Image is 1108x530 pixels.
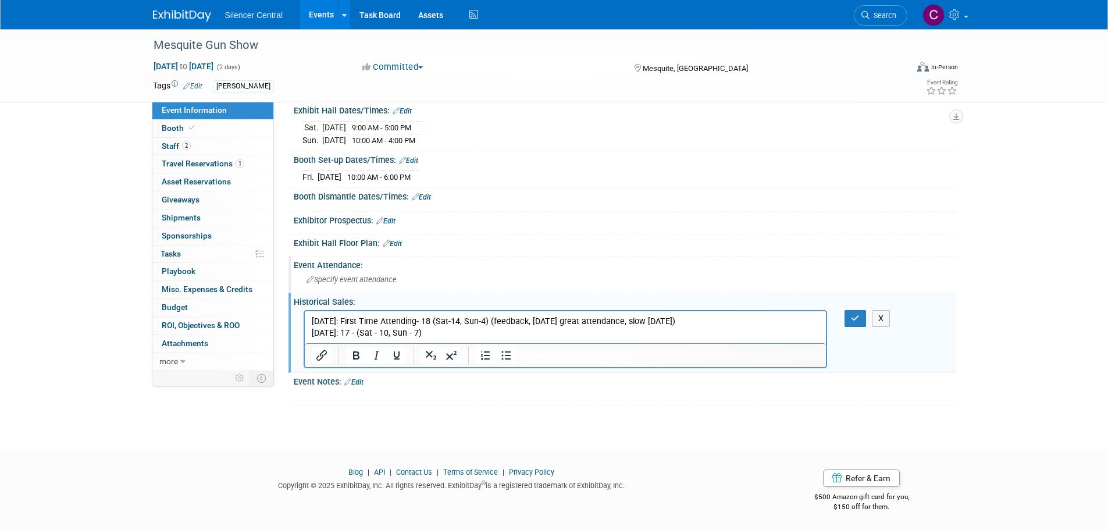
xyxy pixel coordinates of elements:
[500,468,507,476] span: |
[305,311,826,343] iframe: Rich Text Area
[393,107,412,115] a: Edit
[322,134,346,147] td: [DATE]
[213,80,274,93] div: [PERSON_NAME]
[230,371,250,386] td: Personalize Event Tab Strip
[294,373,956,388] div: Event Notes:
[917,62,929,72] img: Format-Inperson.png
[509,468,554,476] a: Privacy Policy
[152,155,273,173] a: Travel Reservations1
[294,212,956,227] div: Exhibitor Prospectus:
[152,299,273,316] a: Budget
[358,61,427,73] button: Committed
[854,5,907,26] a: Search
[152,227,273,245] a: Sponsorships
[162,123,197,133] span: Booth
[189,125,195,131] i: Booth reservation complete
[162,303,188,312] span: Budget
[162,105,227,115] span: Event Information
[162,266,195,276] span: Playbook
[476,347,496,364] button: Numbered list
[294,188,956,203] div: Booth Dismantle Dates/Times:
[162,321,240,330] span: ROI, Objectives & ROO
[302,171,318,183] td: Fri.
[347,173,411,182] span: 10:00 AM - 6:00 PM
[152,281,273,298] a: Misc. Expenses & Credits
[178,62,189,71] span: to
[383,240,402,248] a: Edit
[152,173,273,191] a: Asset Reservations
[352,136,415,145] span: 10:00 AM - 4:00 PM
[153,80,202,93] td: Tags
[152,138,273,155] a: Staff2
[149,35,890,56] div: Mesquite Gun Show
[307,275,397,284] span: Specify event attendance
[152,191,273,209] a: Giveaways
[434,468,441,476] span: |
[159,357,178,366] span: more
[318,171,341,183] td: [DATE]
[312,347,332,364] button: Insert/edit link
[294,234,956,250] div: Exhibit Hall Floor Plan:
[162,231,212,240] span: Sponsorships
[216,63,240,71] span: (2 days)
[294,151,956,166] div: Booth Set-up Dates/Times:
[162,195,199,204] span: Giveaways
[922,4,945,26] img: Cade Cox
[294,293,956,308] div: Historical Sales:
[302,134,322,147] td: Sun.
[153,10,211,22] img: ExhibitDay
[496,347,516,364] button: Bullet list
[441,347,461,364] button: Superscript
[152,120,273,137] a: Booth
[182,141,191,150] span: 2
[374,468,385,476] a: API
[162,159,244,168] span: Travel Reservations
[396,468,432,476] a: Contact Us
[302,122,322,134] td: Sat.
[482,480,486,486] sup: ®
[236,159,244,168] span: 1
[225,10,283,20] span: Silencer Central
[183,82,202,90] a: Edit
[152,102,273,119] a: Event Information
[421,347,441,364] button: Subscript
[412,193,431,201] a: Edit
[387,347,407,364] button: Underline
[152,335,273,353] a: Attachments
[352,123,411,132] span: 9:00 AM - 5:00 PM
[322,122,346,134] td: [DATE]
[344,378,364,386] a: Edit
[643,64,748,73] span: Mesquite, [GEOGRAPHIC_DATA]
[162,339,208,348] span: Attachments
[162,141,191,151] span: Staff
[443,468,498,476] a: Terms of Service
[768,502,956,512] div: $150 off for them.
[931,63,958,72] div: In-Person
[153,61,214,72] span: [DATE] [DATE]
[872,310,890,327] button: X
[162,284,252,294] span: Misc. Expenses & Credits
[366,347,386,364] button: Italic
[153,478,751,491] div: Copyright © 2025 ExhibitDay, Inc. All rights reserved. ExhibitDay is a registered trademark of Ex...
[870,11,896,20] span: Search
[823,469,900,487] a: Refer & Earn
[768,485,956,511] div: $500 Amazon gift card for you,
[152,317,273,335] a: ROI, Objectives & ROO
[162,177,231,186] span: Asset Reservations
[152,209,273,227] a: Shipments
[926,80,957,86] div: Event Rating
[161,249,181,258] span: Tasks
[376,217,396,225] a: Edit
[152,246,273,263] a: Tasks
[399,156,418,165] a: Edit
[250,371,273,386] td: Toggle Event Tabs
[387,468,394,476] span: |
[346,347,366,364] button: Bold
[152,263,273,280] a: Playbook
[839,61,959,78] div: Event Format
[365,468,372,476] span: |
[294,257,956,271] div: Event Attendance:
[294,102,956,117] div: Exhibit Hall Dates/Times:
